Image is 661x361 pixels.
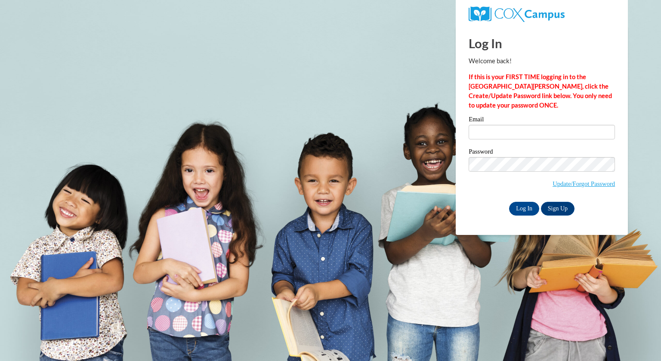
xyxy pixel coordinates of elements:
strong: If this is your FIRST TIME logging in to the [GEOGRAPHIC_DATA][PERSON_NAME], click the Create/Upd... [469,73,612,109]
a: Update/Forgot Password [553,180,615,187]
label: Email [469,116,615,125]
input: Log In [509,202,539,216]
p: Welcome back! [469,56,615,66]
img: COX Campus [469,6,565,22]
a: Sign Up [541,202,575,216]
a: COX Campus [469,10,565,17]
h1: Log In [469,34,615,52]
label: Password [469,148,615,157]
